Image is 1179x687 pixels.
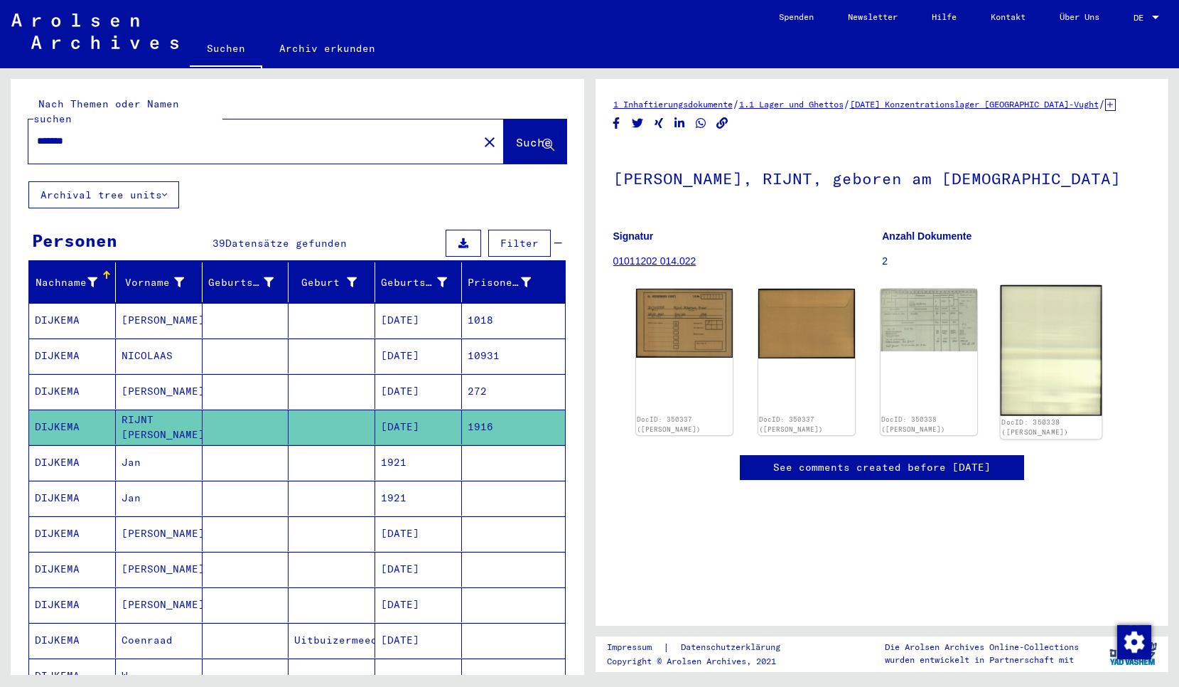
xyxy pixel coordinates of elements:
[29,410,116,444] mat-cell: DIJKEMA
[630,114,645,132] button: Share on Twitter
[375,516,462,551] mat-cell: [DATE]
[1001,418,1069,437] a: DocID: 350338 ([PERSON_NAME])
[733,97,739,110] span: /
[208,275,274,290] div: Geburtsname
[11,14,178,49] img: Arolsen_neg.svg
[375,623,462,658] mat-cell: [DATE]
[35,275,97,290] div: Nachname
[607,640,663,655] a: Impressum
[375,262,462,302] mat-header-cell: Geburtsdatum
[375,374,462,409] mat-cell: [DATE]
[1099,97,1105,110] span: /
[607,640,797,655] div: |
[462,339,565,373] mat-cell: 10931
[882,254,1151,269] p: 2
[462,262,565,302] mat-header-cell: Prisoner #
[375,587,462,622] mat-cell: [DATE]
[882,230,971,242] b: Anzahl Dokumente
[116,587,203,622] mat-cell: [PERSON_NAME]
[29,516,116,551] mat-cell: DIJKEMA
[1117,625,1151,659] img: Zustimmung ändern
[850,99,1099,110] a: [DATE] Konzentrationslager [GEOGRAPHIC_DATA]-Vught
[116,339,203,373] mat-cell: NICOLAAS
[294,271,375,294] div: Geburt‏
[375,339,462,373] mat-cell: [DATE]
[881,289,977,351] img: 001.jpg
[885,641,1079,654] p: Die Arolsen Archives Online-Collections
[190,31,262,68] a: Suchen
[481,134,498,151] mat-icon: close
[468,275,531,290] div: Prisoner #
[294,275,357,290] div: Geburt‏
[116,481,203,516] mat-cell: Jan
[475,127,504,156] button: Clear
[613,255,696,267] a: 01011202 014.022
[122,275,184,290] div: Vorname
[29,623,116,658] mat-cell: DIJKEMA
[212,237,225,250] span: 39
[637,415,701,433] a: DocID: 350337 ([PERSON_NAME])
[516,135,551,149] span: Suche
[613,146,1151,208] h1: [PERSON_NAME], RIJNT, geboren am [DEMOGRAPHIC_DATA]
[881,415,945,433] a: DocID: 350338 ([PERSON_NAME])
[375,481,462,516] mat-cell: 1921
[29,303,116,338] mat-cell: DIJKEMA
[468,271,549,294] div: Prisoner #
[29,374,116,409] mat-cell: DIJKEMA
[759,415,823,433] a: DocID: 350337 ([PERSON_NAME])
[1107,636,1160,671] img: yv_logo.png
[289,262,375,302] mat-header-cell: Geburt‏
[375,445,462,480] mat-cell: 1921
[116,516,203,551] mat-cell: [PERSON_NAME]
[116,623,203,658] mat-cell: Coenraad
[381,275,447,290] div: Geburtsdatum
[613,99,733,110] a: 1 Inhaftierungsdokumente
[122,271,202,294] div: Vorname
[203,262,289,302] mat-header-cell: Geburtsname
[773,460,991,475] a: See comments created before [DATE]
[1134,13,1149,23] span: DE
[758,289,855,358] img: 002.jpg
[381,271,465,294] div: Geburtsdatum
[488,230,551,257] button: Filter
[375,410,462,444] mat-cell: [DATE]
[29,587,116,622] mat-cell: DIJKEMA
[29,262,116,302] mat-header-cell: Nachname
[715,114,730,132] button: Copy link
[289,623,375,658] mat-cell: Uitbuizermeeden
[116,303,203,338] mat-cell: [PERSON_NAME]
[116,374,203,409] mat-cell: [PERSON_NAME]
[33,97,179,125] mat-label: Nach Themen oder Namen suchen
[504,119,566,164] button: Suche
[462,410,565,444] mat-cell: 1916
[462,303,565,338] mat-cell: 1018
[739,99,844,110] a: 1.1 Lager und Ghettos
[208,271,292,294] div: Geburtsname
[116,445,203,480] mat-cell: Jan
[844,97,850,110] span: /
[116,552,203,587] mat-cell: [PERSON_NAME]
[652,114,667,132] button: Share on Xing
[29,481,116,516] mat-cell: DIJKEMA
[636,289,733,358] img: 001.jpg
[500,237,539,250] span: Filter
[672,114,687,132] button: Share on LinkedIn
[29,445,116,480] mat-cell: DIJKEMA
[29,552,116,587] mat-cell: DIJKEMA
[375,552,462,587] mat-cell: [DATE]
[1000,285,1102,416] img: 002.jpg
[609,114,624,132] button: Share on Facebook
[29,339,116,373] mat-cell: DIJKEMA
[669,640,797,655] a: Datenschutzerklärung
[694,114,709,132] button: Share on WhatsApp
[28,181,179,208] button: Archival tree units
[607,655,797,668] p: Copyright © Arolsen Archives, 2021
[32,228,117,253] div: Personen
[262,31,392,65] a: Archiv erkunden
[116,262,203,302] mat-header-cell: Vorname
[116,410,203,444] mat-cell: RIJNT [PERSON_NAME]
[462,374,565,409] mat-cell: 272
[613,230,654,242] b: Signatur
[35,271,115,294] div: Nachname
[375,303,462,338] mat-cell: [DATE]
